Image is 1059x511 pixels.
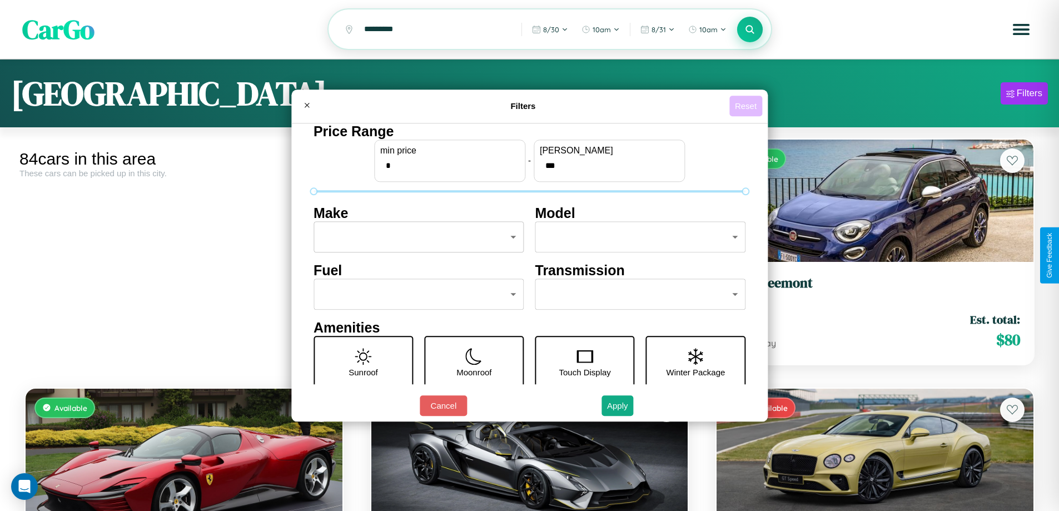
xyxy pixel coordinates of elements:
[699,25,718,34] span: 10am
[996,329,1020,351] span: $ 80
[11,71,327,116] h1: [GEOGRAPHIC_DATA]
[1046,233,1053,278] div: Give Feedback
[11,473,38,500] div: Open Intercom Messenger
[314,320,745,336] h4: Amenities
[349,365,378,380] p: Sunroof
[528,153,531,168] p: -
[652,25,666,34] span: 8 / 31
[559,365,610,380] p: Touch Display
[729,96,762,116] button: Reset
[543,25,559,34] span: 8 / 30
[456,365,491,380] p: Moonroof
[314,205,524,221] h4: Make
[667,365,725,380] p: Winter Package
[1006,14,1037,45] button: Open menu
[635,21,680,38] button: 8/31
[730,275,1020,302] a: Fiat Freemont2018
[526,21,574,38] button: 8/30
[317,101,729,111] h4: Filters
[540,146,679,156] label: [PERSON_NAME]
[1017,88,1042,99] div: Filters
[970,311,1020,328] span: Est. total:
[420,395,467,416] button: Cancel
[314,123,745,140] h4: Price Range
[593,25,611,34] span: 10am
[576,21,625,38] button: 10am
[19,150,349,168] div: 84 cars in this area
[535,262,746,279] h4: Transmission
[730,275,1020,291] h3: Fiat Freemont
[1001,82,1048,105] button: Filters
[19,168,349,178] div: These cars can be picked up in this city.
[22,11,95,48] span: CarGo
[314,262,524,279] h4: Fuel
[54,403,87,413] span: Available
[683,21,732,38] button: 10am
[535,205,746,221] h4: Model
[380,146,519,156] label: min price
[601,395,634,416] button: Apply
